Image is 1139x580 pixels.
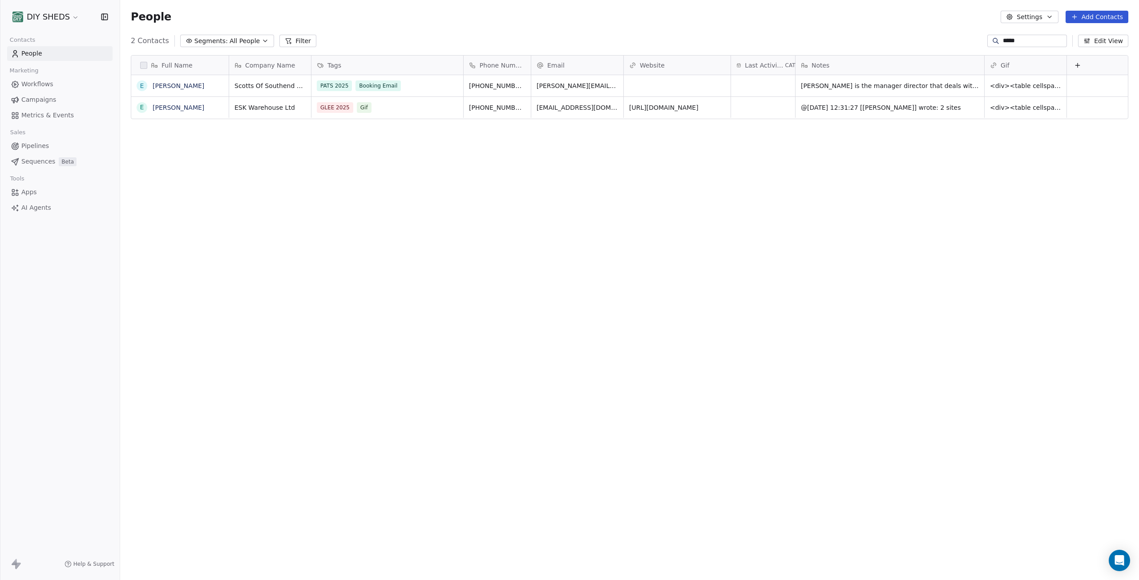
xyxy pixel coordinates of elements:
span: Gif [357,102,372,113]
span: Phone Number [480,61,525,70]
a: [PERSON_NAME] [153,104,204,111]
button: DIY SHEDS [11,9,81,24]
span: ESK Warehouse Ltd [234,103,306,112]
span: Notes [812,61,829,70]
span: AI Agents [21,203,51,212]
span: CAT [785,62,796,69]
span: Contacts [6,33,39,47]
span: All People [230,36,260,46]
a: SequencesBeta [7,154,113,169]
a: People [7,46,113,61]
span: Apps [21,188,37,197]
span: Booking Email [355,80,401,91]
span: People [21,49,42,58]
div: Email [531,56,623,75]
span: Email [547,61,565,70]
span: Beta [59,157,77,166]
div: Website [624,56,731,75]
span: People [131,10,171,24]
div: Company Name [229,56,311,75]
span: Website [640,61,665,70]
a: Apps [7,185,113,200]
span: [PERSON_NAME] is the manager director that deals with the garden centre.And he's the person to ta... [801,81,979,90]
div: grid [131,75,229,544]
a: Campaigns [7,92,113,107]
div: grid [229,75,1129,544]
a: Pipelines [7,139,113,153]
span: 2 Contacts [131,36,169,46]
span: @[DATE] 12:31:27 [[PERSON_NAME]] wrote: 2 sites [801,103,979,112]
span: Marketing [6,64,42,77]
span: Metrics & Events [21,111,74,120]
span: Pipelines [21,141,49,151]
a: Metrics & Events [7,108,113,123]
span: DIY SHEDS [27,11,70,23]
button: Edit View [1078,35,1128,47]
span: Gif [1001,61,1010,70]
a: Help & Support [65,560,114,568]
span: Tags [327,61,341,70]
span: Help & Support [73,560,114,568]
a: AI Agents [7,200,113,215]
span: Tools [6,172,28,185]
div: Notes [796,56,984,75]
span: Campaigns [21,95,56,104]
div: Last Activity DateCAT [731,56,795,75]
a: Workflows [7,77,113,92]
img: shedsdiy.jpg [12,12,23,22]
span: GLEE 2025 [317,102,353,113]
span: Sequences [21,157,55,166]
span: Full Name [162,61,193,70]
button: Settings [1001,11,1058,23]
span: Sales [6,126,29,139]
div: Full Name [131,56,229,75]
span: [PERSON_NAME][EMAIL_ADDRESS][DOMAIN_NAME] [537,81,618,90]
span: Workflows [21,80,53,89]
span: [EMAIL_ADDRESS][DOMAIN_NAME] [537,103,618,112]
span: [PHONE_NUMBER] [469,81,525,90]
div: E [140,81,144,91]
span: [PHONE_NUMBER] [469,103,525,112]
span: Company Name [245,61,295,70]
div: E [140,103,144,112]
a: [URL][DOMAIN_NAME] [629,104,699,111]
span: Last Activity Date [745,61,783,70]
span: Segments: [194,36,228,46]
a: [PERSON_NAME] [153,82,204,89]
div: Phone Number [464,56,531,75]
button: Add Contacts [1066,11,1128,23]
span: Scotts Of Southend EAF Group [234,81,306,90]
div: Open Intercom Messenger [1109,550,1130,571]
div: Tags [311,56,463,75]
button: Filter [279,35,316,47]
span: PATS 2025 [317,80,352,91]
div: Gif [985,56,1066,75]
